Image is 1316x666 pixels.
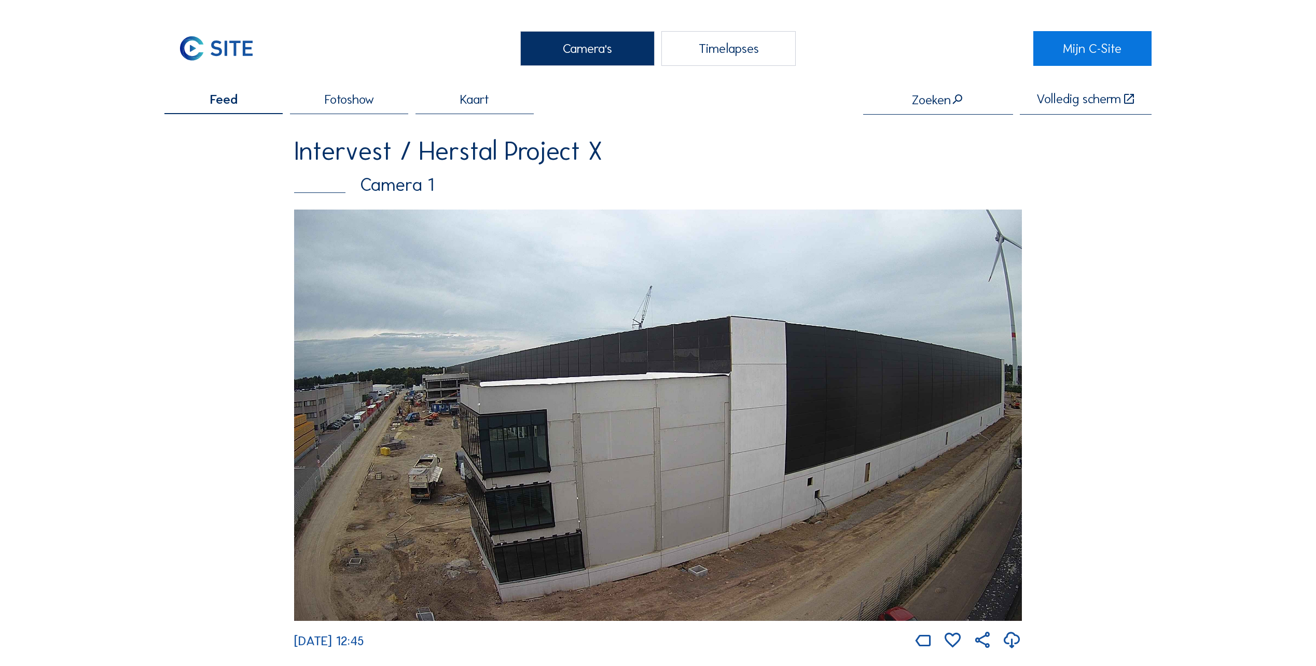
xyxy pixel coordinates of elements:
span: [DATE] 12:45 [294,633,364,649]
div: Volledig scherm [1036,92,1121,106]
a: Mijn C-Site [1033,31,1152,66]
span: Fotoshow [325,93,374,106]
a: C-SITE Logo [164,31,283,66]
img: C-SITE Logo [164,31,268,66]
span: Feed [210,93,238,106]
span: Kaart [460,93,489,106]
div: Intervest / Herstal Project X [294,138,1022,164]
div: Camera's [520,31,655,66]
div: Camera 1 [294,176,1022,194]
div: Timelapses [661,31,796,66]
img: Image [294,210,1022,621]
